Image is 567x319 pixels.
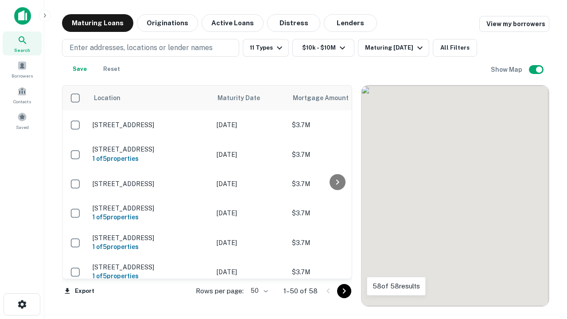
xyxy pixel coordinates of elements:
[3,31,42,55] a: Search
[324,14,377,32] button: Lenders
[433,39,477,57] button: All Filters
[267,14,320,32] button: Distress
[217,120,283,130] p: [DATE]
[287,86,385,110] th: Mortgage Amount
[292,179,381,189] p: $3.7M
[3,83,42,107] a: Contacts
[93,145,208,153] p: [STREET_ADDRESS]
[62,14,133,32] button: Maturing Loans
[491,65,524,74] h6: Show Map
[292,267,381,277] p: $3.7M
[247,284,269,297] div: 50
[62,39,239,57] button: Enter addresses, locations or lender names
[217,238,283,248] p: [DATE]
[292,39,354,57] button: $10k - $10M
[93,180,208,188] p: [STREET_ADDRESS]
[97,60,126,78] button: Reset
[66,60,94,78] button: Save your search to get updates of matches that match your search criteria.
[292,208,381,218] p: $3.7M
[243,39,289,57] button: 11 Types
[292,120,381,130] p: $3.7M
[479,16,549,32] a: View my borrowers
[3,57,42,81] a: Borrowers
[217,93,272,103] span: Maturity Date
[3,109,42,132] a: Saved
[212,86,287,110] th: Maturity Date
[93,271,208,281] h6: 1 of 5 properties
[365,43,425,53] div: Maturing [DATE]
[217,267,283,277] p: [DATE]
[217,208,283,218] p: [DATE]
[16,124,29,131] span: Saved
[283,286,318,296] p: 1–50 of 58
[13,98,31,105] span: Contacts
[337,284,351,298] button: Go to next page
[12,72,33,79] span: Borrowers
[358,39,429,57] button: Maturing [DATE]
[93,154,208,163] h6: 1 of 5 properties
[93,234,208,242] p: [STREET_ADDRESS]
[93,121,208,129] p: [STREET_ADDRESS]
[217,150,283,159] p: [DATE]
[70,43,213,53] p: Enter addresses, locations or lender names
[292,238,381,248] p: $3.7M
[62,284,97,298] button: Export
[14,47,30,54] span: Search
[88,86,212,110] th: Location
[93,212,208,222] h6: 1 of 5 properties
[14,7,31,25] img: capitalize-icon.png
[217,179,283,189] p: [DATE]
[292,150,381,159] p: $3.7M
[93,242,208,252] h6: 1 of 5 properties
[196,286,244,296] p: Rows per page:
[93,204,208,212] p: [STREET_ADDRESS]
[202,14,264,32] button: Active Loans
[293,93,360,103] span: Mortgage Amount
[93,93,120,103] span: Location
[137,14,198,32] button: Originations
[523,248,567,291] iframe: Chat Widget
[373,281,420,292] p: 58 of 58 results
[93,263,208,271] p: [STREET_ADDRESS]
[361,86,549,306] div: 0 0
